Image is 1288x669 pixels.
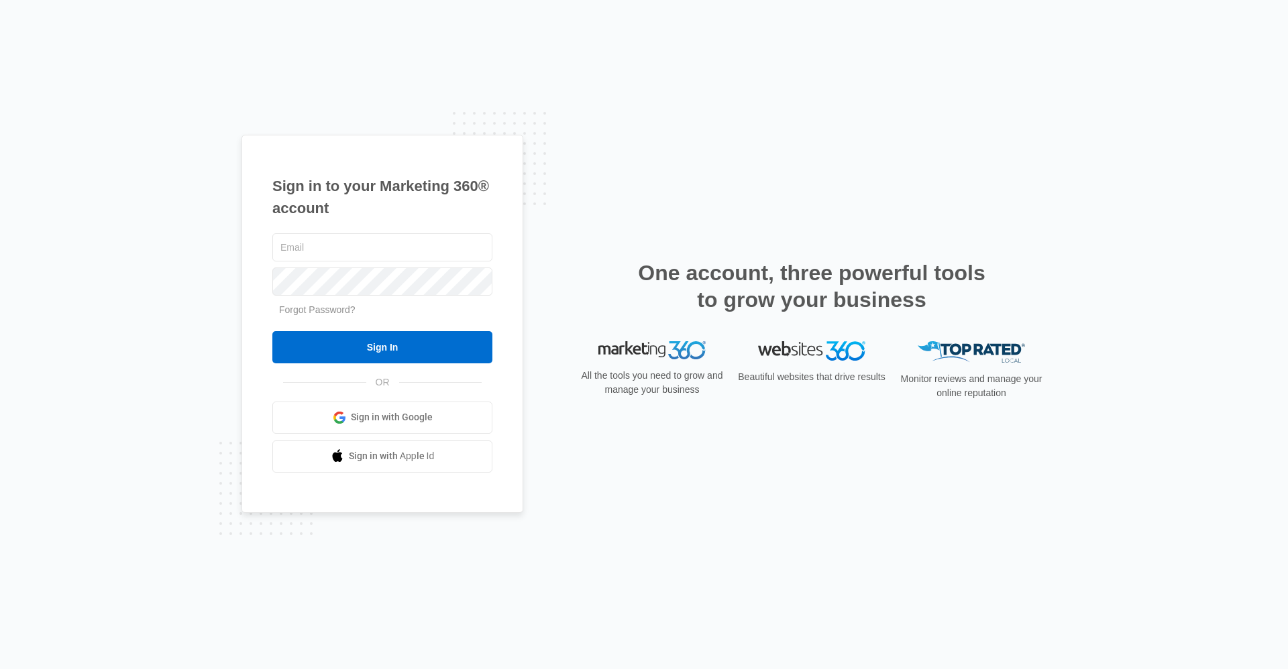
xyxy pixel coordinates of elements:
[634,259,989,313] h2: One account, three powerful tools to grow your business
[349,449,435,463] span: Sign in with Apple Id
[351,410,433,424] span: Sign in with Google
[272,331,492,363] input: Sign In
[918,341,1025,363] img: Top Rated Local
[598,341,706,360] img: Marketing 360
[758,341,865,361] img: Websites 360
[577,369,727,397] p: All the tools you need to grow and manage your business
[272,402,492,434] a: Sign in with Google
[896,372,1046,400] p: Monitor reviews and manage your online reputation
[272,175,492,219] h1: Sign in to your Marketing 360® account
[366,375,399,389] span: OR
[279,304,356,315] a: Forgot Password?
[272,233,492,261] input: Email
[272,440,492,473] a: Sign in with Apple Id
[737,370,887,384] p: Beautiful websites that drive results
